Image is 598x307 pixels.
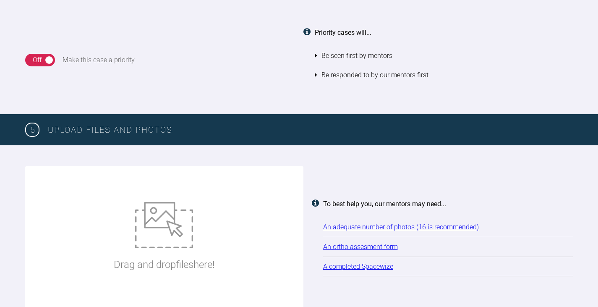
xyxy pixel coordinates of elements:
div: Off [33,55,42,66]
li: Be seen first by mentors [315,46,573,66]
li: Be responded to by our mentors first [315,66,573,85]
span: 5 [25,123,39,137]
a: An adequate number of photos (16 is recommended) [323,223,479,231]
strong: Priority cases will... [315,29,371,37]
a: An ortho assesment form [323,243,398,251]
a: A completed Spacewize [323,262,393,270]
h3: Upload Files and Photos [48,123,573,136]
p: Drag and drop files here! [114,257,214,273]
strong: To best help you, our mentors may need... [323,200,446,208]
div: Make this case a priority [63,55,135,66]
